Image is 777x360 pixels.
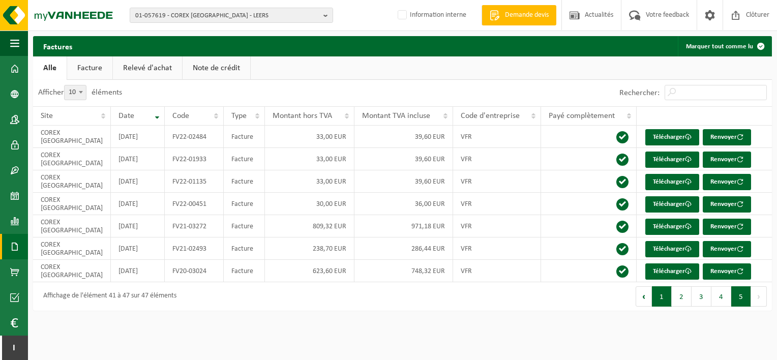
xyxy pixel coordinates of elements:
a: Télécharger [645,129,699,145]
td: VFR [453,237,541,260]
td: 623,60 EUR [265,260,354,282]
td: 36,00 EUR [354,193,453,215]
label: Information interne [396,8,466,23]
td: [DATE] [111,148,165,170]
td: VFR [453,126,541,148]
button: Next [751,286,767,307]
a: Télécharger [645,219,699,235]
span: Code d'entreprise [461,112,520,120]
div: Affichage de l'élément 41 à 47 sur 47 éléments [38,287,176,306]
td: Facture [224,215,265,237]
button: Renvoyer [703,219,751,235]
td: FV21-02493 [165,237,224,260]
button: 4 [711,286,731,307]
td: FV22-02484 [165,126,224,148]
td: Facture [224,193,265,215]
td: Facture [224,148,265,170]
button: 5 [731,286,751,307]
a: Relevé d'achat [113,56,182,80]
button: 01-057619 - COREX [GEOGRAPHIC_DATA] - LEERS [130,8,333,23]
td: 286,44 EUR [354,237,453,260]
td: VFR [453,170,541,193]
td: [DATE] [111,193,165,215]
td: Facture [224,126,265,148]
td: COREX [GEOGRAPHIC_DATA] [33,215,111,237]
a: Note de crédit [183,56,250,80]
span: 10 [64,85,86,100]
td: 238,70 EUR [265,237,354,260]
td: Facture [224,260,265,282]
td: Facture [224,237,265,260]
td: 809,32 EUR [265,215,354,237]
td: [DATE] [111,215,165,237]
button: Renvoyer [703,196,751,213]
button: Renvoyer [703,152,751,168]
span: Montant hors TVA [273,112,332,120]
h2: Factures [33,36,82,56]
td: FV22-01933 [165,148,224,170]
td: COREX [GEOGRAPHIC_DATA] [33,237,111,260]
td: COREX [GEOGRAPHIC_DATA] [33,170,111,193]
button: 3 [692,286,711,307]
td: [DATE] [111,237,165,260]
span: Site [41,112,53,120]
span: Demande devis [502,10,551,20]
button: Marquer tout comme lu [678,36,771,56]
td: Facture [224,170,265,193]
label: Afficher éléments [38,88,122,97]
span: Date [118,112,134,120]
td: VFR [453,260,541,282]
td: FV22-01135 [165,170,224,193]
span: Code [172,112,189,120]
a: Demande devis [482,5,556,25]
td: [DATE] [111,260,165,282]
td: 748,32 EUR [354,260,453,282]
a: Télécharger [645,241,699,257]
td: COREX [GEOGRAPHIC_DATA] [33,193,111,215]
button: Renvoyer [703,263,751,280]
td: COREX [GEOGRAPHIC_DATA] [33,260,111,282]
button: 1 [652,286,672,307]
td: 39,60 EUR [354,170,453,193]
button: Renvoyer [703,129,751,145]
td: [DATE] [111,126,165,148]
td: VFR [453,148,541,170]
td: 971,18 EUR [354,215,453,237]
td: 30,00 EUR [265,193,354,215]
button: Renvoyer [703,174,751,190]
td: COREX [GEOGRAPHIC_DATA] [33,126,111,148]
td: 33,00 EUR [265,126,354,148]
a: Facture [67,56,112,80]
a: Télécharger [645,196,699,213]
span: Payé complètement [549,112,615,120]
span: Montant TVA incluse [362,112,430,120]
td: [DATE] [111,170,165,193]
span: 10 [65,85,86,100]
td: FV22-00451 [165,193,224,215]
a: Alle [33,56,67,80]
span: 01-057619 - COREX [GEOGRAPHIC_DATA] - LEERS [135,8,319,23]
td: FV21-03272 [165,215,224,237]
td: FV20-03024 [165,260,224,282]
td: VFR [453,215,541,237]
label: Rechercher: [619,89,660,97]
button: Renvoyer [703,241,751,257]
td: VFR [453,193,541,215]
a: Télécharger [645,174,699,190]
a: Télécharger [645,152,699,168]
button: Previous [636,286,652,307]
td: 33,00 EUR [265,170,354,193]
button: 2 [672,286,692,307]
td: 39,60 EUR [354,148,453,170]
span: Type [231,112,247,120]
td: 33,00 EUR [265,148,354,170]
td: COREX [GEOGRAPHIC_DATA] [33,148,111,170]
td: 39,60 EUR [354,126,453,148]
a: Télécharger [645,263,699,280]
